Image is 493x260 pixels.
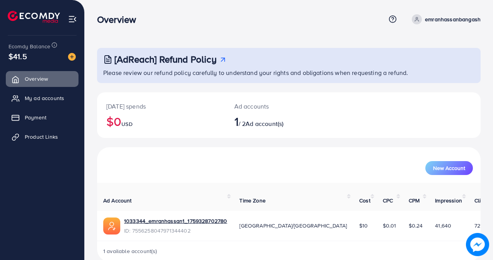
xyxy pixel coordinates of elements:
[425,161,473,175] button: New Account
[474,197,489,204] span: Clicks
[9,51,27,62] span: $41.5
[234,114,312,129] h2: / 2
[6,90,78,106] a: My ad accounts
[8,11,60,23] img: logo
[359,222,368,229] span: $10
[435,222,451,229] span: 41,640
[103,197,132,204] span: Ad Account
[124,227,227,235] span: ID: 7556258047971344402
[409,197,420,204] span: CPM
[9,42,50,50] span: Ecomdy Balance
[359,197,370,204] span: Cost
[6,129,78,144] a: Product Links
[433,165,465,171] span: New Account
[383,197,393,204] span: CPC
[103,218,120,235] img: ic-ads-acc.e4c84228.svg
[6,110,78,125] a: Payment
[383,222,396,229] span: $0.01
[239,197,265,204] span: Time Zone
[103,247,157,255] span: 1 available account(s)
[425,15,481,24] p: emranhassanbangash
[25,133,58,141] span: Product Links
[68,15,77,24] img: menu
[234,112,239,130] span: 1
[6,71,78,87] a: Overview
[106,114,216,129] h2: $0
[474,222,482,229] span: 721
[68,53,76,61] img: image
[435,197,462,204] span: Impression
[106,102,216,111] p: [DATE] spends
[409,222,423,229] span: $0.24
[25,114,46,121] span: Payment
[234,102,312,111] p: Ad accounts
[25,75,48,83] span: Overview
[466,233,489,256] img: image
[409,14,481,24] a: emranhassanbangash
[25,94,64,102] span: My ad accounts
[121,120,132,128] span: USD
[97,14,142,25] h3: Overview
[103,68,476,77] p: Please review our refund policy carefully to understand your rights and obligations when requesti...
[246,119,283,128] span: Ad account(s)
[124,217,227,225] a: 1033344_emranhassan1_1759328702780
[239,222,347,229] span: [GEOGRAPHIC_DATA]/[GEOGRAPHIC_DATA]
[114,54,217,65] h3: [AdReach] Refund Policy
